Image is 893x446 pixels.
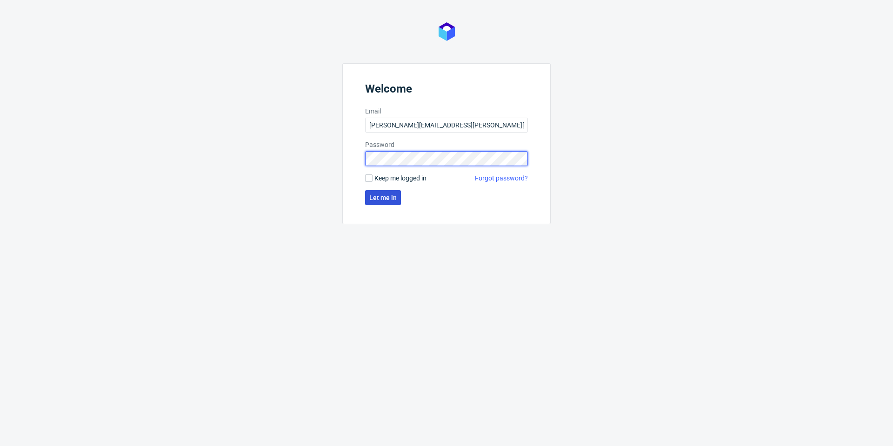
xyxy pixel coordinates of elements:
[365,82,528,99] header: Welcome
[475,173,528,183] a: Forgot password?
[365,190,401,205] button: Let me in
[365,118,528,133] input: you@youremail.com
[365,107,528,116] label: Email
[374,173,427,183] span: Keep me logged in
[369,194,397,201] span: Let me in
[365,140,528,149] label: Password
